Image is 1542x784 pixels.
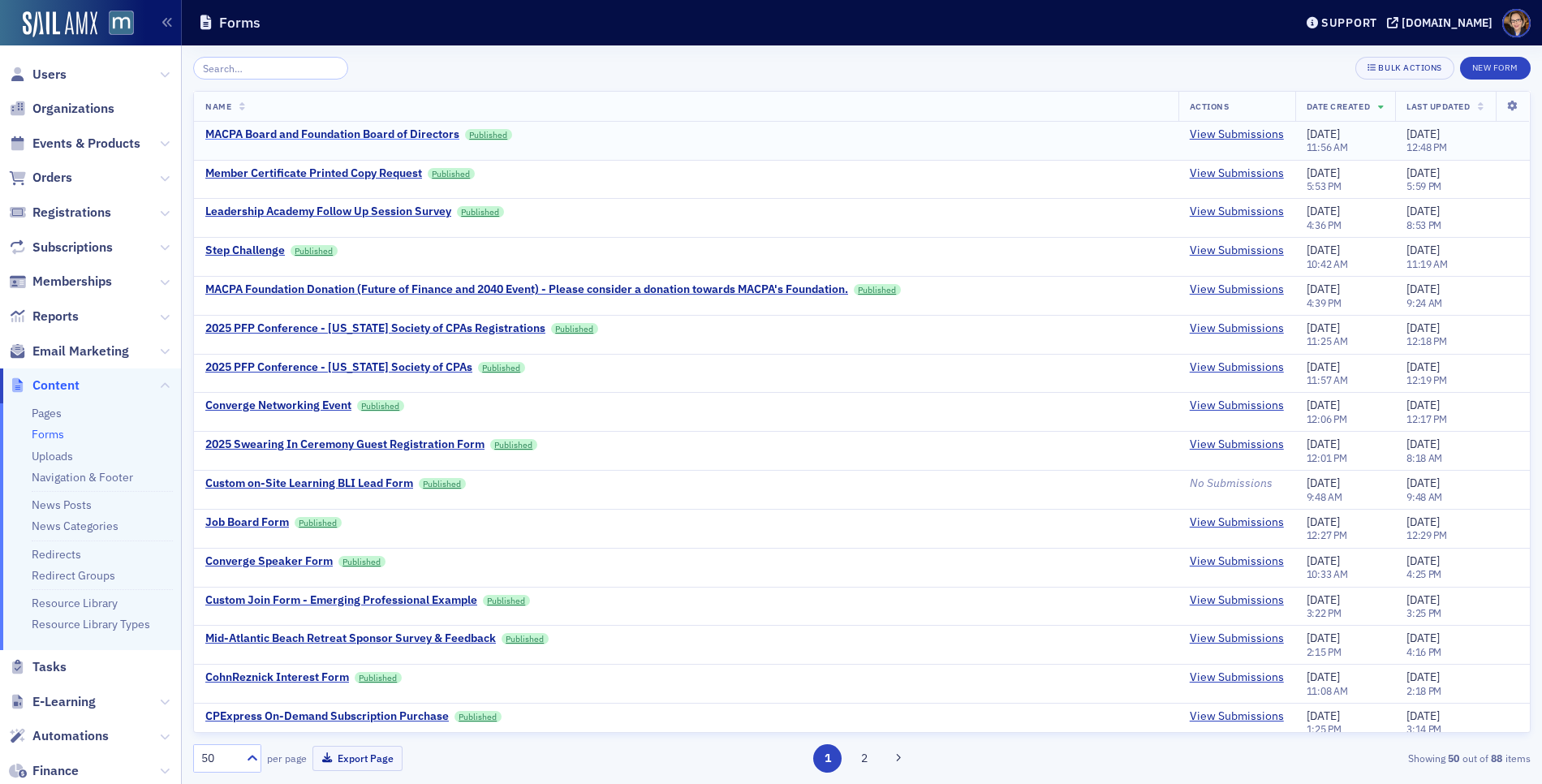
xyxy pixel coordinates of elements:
span: Organizations [32,100,114,118]
a: Redirect Groups [32,568,115,583]
span: [DATE] [1307,243,1340,257]
span: [DATE] [1406,360,1440,374]
span: [DATE] [1307,204,1340,218]
span: Subscriptions [32,239,113,256]
a: View Homepage [97,11,134,38]
div: Bulk Actions [1378,63,1441,72]
a: View Submissions [1190,709,1284,724]
a: 2025 PFP Conference - [US_STATE] Society of CPAs [205,360,472,375]
time: 10:33 AM [1307,567,1348,580]
time: 12:19 PM [1406,373,1447,386]
a: New Form [1460,59,1531,74]
div: Mid-Atlantic Beach Retreat Sponsor Survey & Feedback [205,631,496,646]
a: News Posts [32,498,92,512]
a: View Submissions [1190,554,1284,569]
time: 9:24 AM [1406,296,1442,309]
div: 2025 Swearing In Ceremony Guest Registration Form [205,437,485,452]
time: 1:25 PM [1307,722,1342,735]
span: [DATE] [1406,515,1440,529]
a: Organizations [9,100,114,118]
span: Finance [32,762,79,780]
a: View Submissions [1190,593,1284,608]
a: Custom Join Form - Emerging Professional Example [205,593,477,608]
time: 5:59 PM [1406,179,1441,192]
div: [DOMAIN_NAME] [1402,15,1492,30]
a: View Submissions [1190,360,1284,375]
a: View Submissions [1190,321,1284,336]
a: Published [357,400,404,411]
span: [DATE] [1406,592,1440,607]
a: View Submissions [1190,631,1284,646]
a: MACPA Board and Foundation Board of Directors [205,127,459,142]
time: 11:57 AM [1307,373,1348,386]
time: 4:16 PM [1406,645,1441,658]
span: [DATE] [1307,437,1340,451]
button: Export Page [312,746,403,771]
a: Published [338,556,385,567]
div: Support [1321,15,1377,30]
div: Job Board Form [205,515,289,530]
span: [DATE] [1406,631,1440,645]
strong: 88 [1488,751,1505,765]
label: per page [267,751,307,765]
div: Converge Speaker Form [205,554,333,569]
time: 11:08 AM [1307,684,1348,697]
time: 4:36 PM [1307,218,1342,231]
span: Events & Products [32,135,140,153]
button: [DOMAIN_NAME] [1387,17,1498,28]
a: Finance [9,762,79,780]
a: Forms [32,427,64,442]
a: Events & Products [9,135,140,153]
div: 2025 PFP Conference - [US_STATE] Society of CPAs Registrations [205,321,545,336]
a: Navigation & Footer [32,470,133,485]
span: Profile [1502,9,1531,37]
a: Leadership Academy Follow Up Session Survey [205,205,451,219]
h1: Forms [219,13,261,32]
a: Email Marketing [9,342,129,360]
time: 12:06 PM [1307,412,1347,425]
span: E-Learning [32,693,96,711]
time: 11:25 AM [1307,334,1348,347]
span: [DATE] [1307,398,1340,412]
a: Published [428,168,475,179]
a: View Submissions [1190,166,1284,181]
a: Published [457,206,504,218]
span: [DATE] [1406,166,1440,180]
a: Redirects [32,547,81,562]
span: Automations [32,727,109,745]
time: 12:17 PM [1406,412,1447,425]
a: Registrations [9,204,111,222]
time: 3:25 PM [1406,606,1441,619]
time: 12:18 PM [1406,334,1447,347]
a: MACPA Foundation Donation (Future of Finance and 2040 Event) - Please consider a donation towards... [205,282,848,297]
a: Converge Networking Event [205,398,351,413]
span: [DATE] [1307,166,1340,180]
button: New Form [1460,57,1531,80]
span: [DATE] [1307,515,1340,529]
button: 1 [813,744,842,773]
time: 9:48 AM [1307,490,1342,503]
time: 12:48 PM [1406,140,1447,153]
span: [DATE] [1406,437,1440,451]
span: [DATE] [1406,398,1440,412]
span: [DATE] [1307,127,1340,141]
span: Last Updated [1406,101,1470,112]
a: Published [291,245,338,256]
span: Name [205,101,231,112]
a: View Submissions [1190,127,1284,142]
span: Date Created [1307,101,1370,112]
img: SailAMX [23,11,97,37]
time: 11:56 AM [1307,140,1348,153]
div: Member Certificate Printed Copy Request [205,166,422,181]
a: Published [355,672,402,683]
a: Tasks [9,658,67,676]
time: 12:29 PM [1406,528,1447,541]
div: Showing out of items [1096,751,1531,765]
a: Published [419,478,466,489]
span: [DATE] [1406,282,1440,296]
a: Step Challenge [205,243,285,258]
span: Reports [32,308,79,325]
